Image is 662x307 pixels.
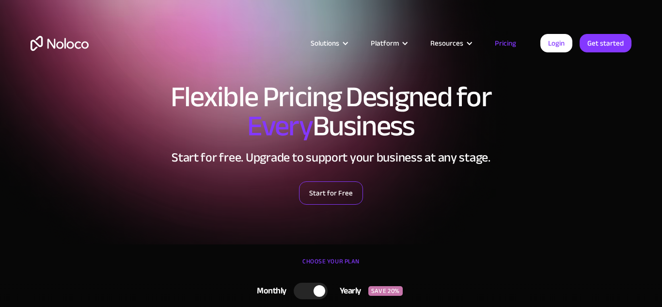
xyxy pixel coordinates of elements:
[31,82,631,141] h1: Flexible Pricing Designed for Business
[371,37,399,49] div: Platform
[247,99,313,153] span: Every
[299,37,359,49] div: Solutions
[31,150,631,165] h2: Start for free. Upgrade to support your business at any stage.
[580,34,631,52] a: Get started
[311,37,339,49] div: Solutions
[368,286,403,296] div: SAVE 20%
[359,37,418,49] div: Platform
[540,34,572,52] a: Login
[31,36,89,51] a: home
[483,37,528,49] a: Pricing
[328,284,368,298] div: Yearly
[31,254,631,278] div: CHOOSE YOUR PLAN
[245,284,294,298] div: Monthly
[418,37,483,49] div: Resources
[430,37,463,49] div: Resources
[299,181,363,205] a: Start for Free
